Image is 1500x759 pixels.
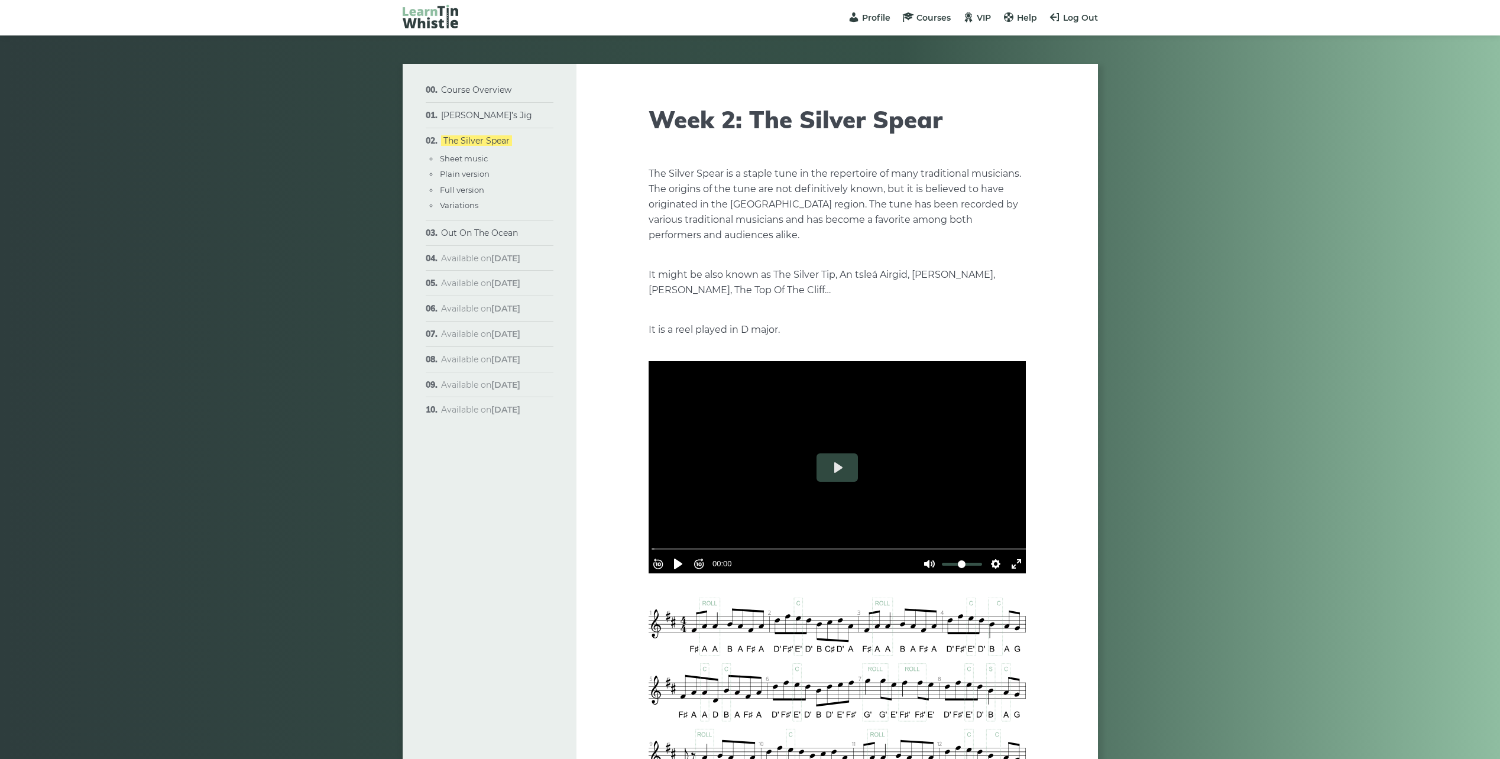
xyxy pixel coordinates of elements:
[441,329,520,339] span: Available on
[1017,12,1037,23] span: Help
[649,322,1026,338] p: It is a reel played in D major.
[902,12,951,23] a: Courses
[441,303,520,314] span: Available on
[491,329,520,339] strong: [DATE]
[441,253,520,264] span: Available on
[441,110,532,121] a: [PERSON_NAME]’s Jig
[440,169,490,179] a: Plain version
[440,154,488,163] a: Sheet music
[441,354,520,365] span: Available on
[491,379,520,390] strong: [DATE]
[649,105,1026,134] h1: Week 2: The Silver Spear
[491,404,520,415] strong: [DATE]
[441,404,520,415] span: Available on
[491,278,520,288] strong: [DATE]
[441,379,520,390] span: Available on
[441,228,518,238] a: Out On The Ocean
[403,5,458,28] img: LearnTinWhistle.com
[491,253,520,264] strong: [DATE]
[977,12,991,23] span: VIP
[862,12,890,23] span: Profile
[440,185,484,194] a: Full version
[491,354,520,365] strong: [DATE]
[441,85,511,95] a: Course Overview
[440,200,478,210] a: Variations
[441,278,520,288] span: Available on
[491,303,520,314] strong: [DATE]
[649,166,1026,243] p: The Silver Spear is a staple tune in the repertoire of many traditional musicians. The origins of...
[963,12,991,23] a: VIP
[649,267,1026,298] p: It might be also known as The Silver Tip, An tsleá Airgid, [PERSON_NAME], [PERSON_NAME], The Top ...
[848,12,890,23] a: Profile
[1049,12,1098,23] a: Log Out
[916,12,951,23] span: Courses
[1063,12,1098,23] span: Log Out
[1003,12,1037,23] a: Help
[441,135,512,146] a: The Silver Spear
